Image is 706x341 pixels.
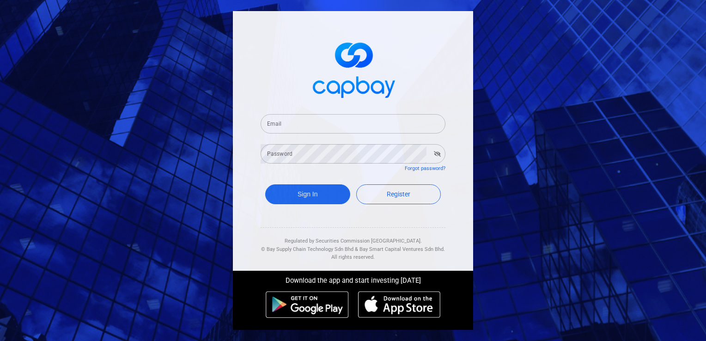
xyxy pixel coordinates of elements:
[356,184,441,204] a: Register
[387,190,410,198] span: Register
[307,34,399,103] img: logo
[359,246,445,252] span: Bay Smart Capital Ventures Sdn Bhd.
[261,246,353,252] span: © Bay Supply Chain Technology Sdn Bhd
[226,271,480,286] div: Download the app and start investing [DATE]
[405,165,445,171] a: Forgot password?
[358,291,440,318] img: ios
[266,291,349,318] img: android
[265,184,350,204] button: Sign In
[261,228,445,262] div: Regulated by Securities Commission [GEOGRAPHIC_DATA]. & All rights reserved.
